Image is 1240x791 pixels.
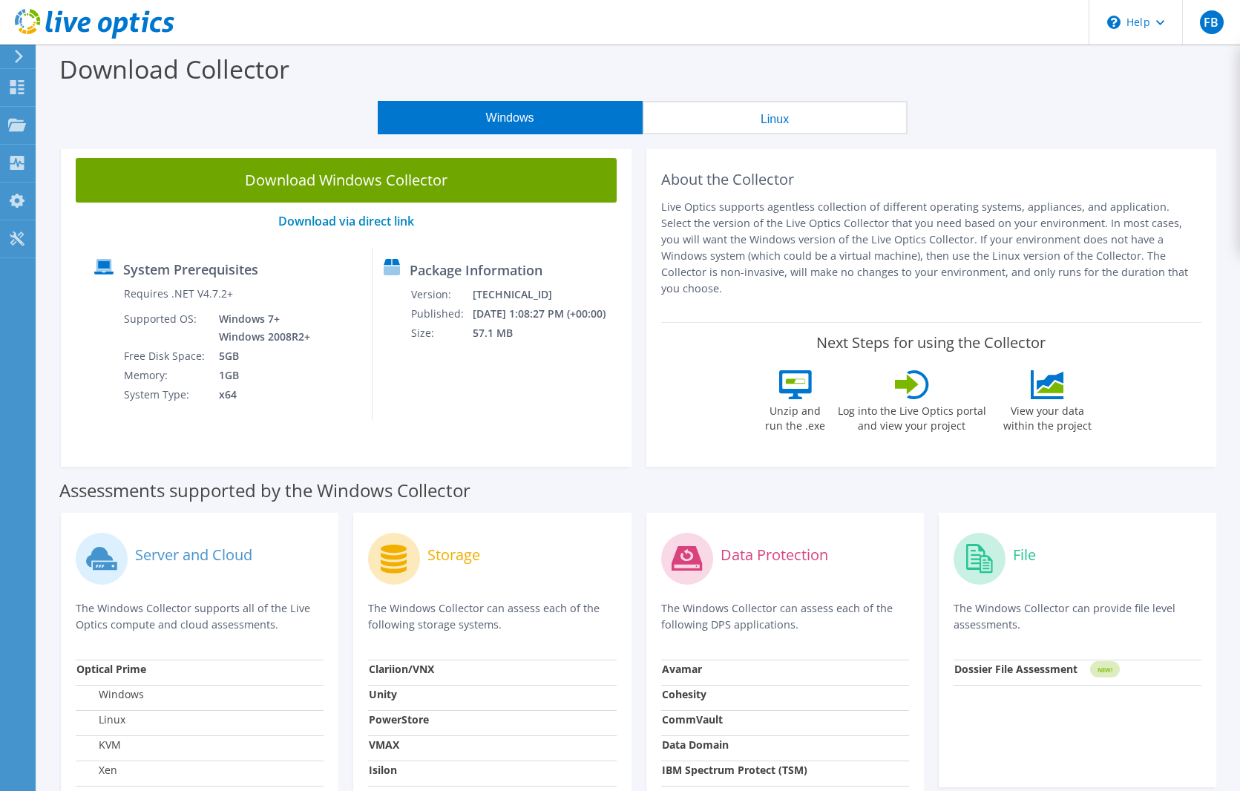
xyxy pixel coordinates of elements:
[369,712,429,726] strong: PowerStore
[369,662,434,676] strong: Clariion/VNX
[661,199,1202,297] p: Live Optics supports agentless collection of different operating systems, appliances, and applica...
[76,738,121,752] label: KVM
[472,324,625,343] td: 57.1 MB
[954,600,1201,633] p: The Windows Collector can provide file level assessments.
[76,158,617,203] a: Download Windows Collector
[369,763,397,777] strong: Isilon
[472,304,625,324] td: [DATE] 1:08:27 PM (+00:00)
[123,347,208,366] td: Free Disk Space:
[662,687,706,701] strong: Cohesity
[662,738,729,752] strong: Data Domain
[662,763,807,777] strong: IBM Spectrum Protect (TSM)
[208,366,313,385] td: 1GB
[135,548,252,562] label: Server and Cloud
[643,101,908,134] button: Linux
[123,366,208,385] td: Memory:
[76,763,117,778] label: Xen
[427,548,480,562] label: Storage
[76,662,146,676] strong: Optical Prime
[59,52,289,86] label: Download Collector
[410,324,472,343] td: Size:
[123,262,258,277] label: System Prerequisites
[378,101,643,134] button: Windows
[76,687,144,702] label: Windows
[368,600,616,633] p: The Windows Collector can assess each of the following storage systems.
[369,687,397,701] strong: Unity
[369,738,399,752] strong: VMAX
[208,385,313,404] td: x64
[837,399,987,433] label: Log into the Live Optics portal and view your project
[278,213,414,229] a: Download via direct link
[761,399,830,433] label: Unzip and run the .exe
[661,600,909,633] p: The Windows Collector can assess each of the following DPS applications.
[954,662,1077,676] strong: Dossier File Assessment
[76,712,125,727] label: Linux
[208,309,313,347] td: Windows 7+ Windows 2008R2+
[123,385,208,404] td: System Type:
[76,600,324,633] p: The Windows Collector supports all of the Live Optics compute and cloud assessments.
[721,548,828,562] label: Data Protection
[1097,666,1112,674] tspan: NEW!
[410,285,472,304] td: Version:
[410,304,472,324] td: Published:
[123,309,208,347] td: Supported OS:
[1107,16,1121,29] svg: \n
[662,712,723,726] strong: CommVault
[662,662,702,676] strong: Avamar
[410,263,542,278] label: Package Information
[472,285,625,304] td: [TECHNICAL_ID]
[59,483,470,498] label: Assessments supported by the Windows Collector
[1013,548,1036,562] label: File
[124,286,233,301] label: Requires .NET V4.7.2+
[661,171,1202,188] h2: About the Collector
[816,334,1046,352] label: Next Steps for using the Collector
[1200,10,1224,34] span: FB
[994,399,1101,433] label: View your data within the project
[208,347,313,366] td: 5GB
